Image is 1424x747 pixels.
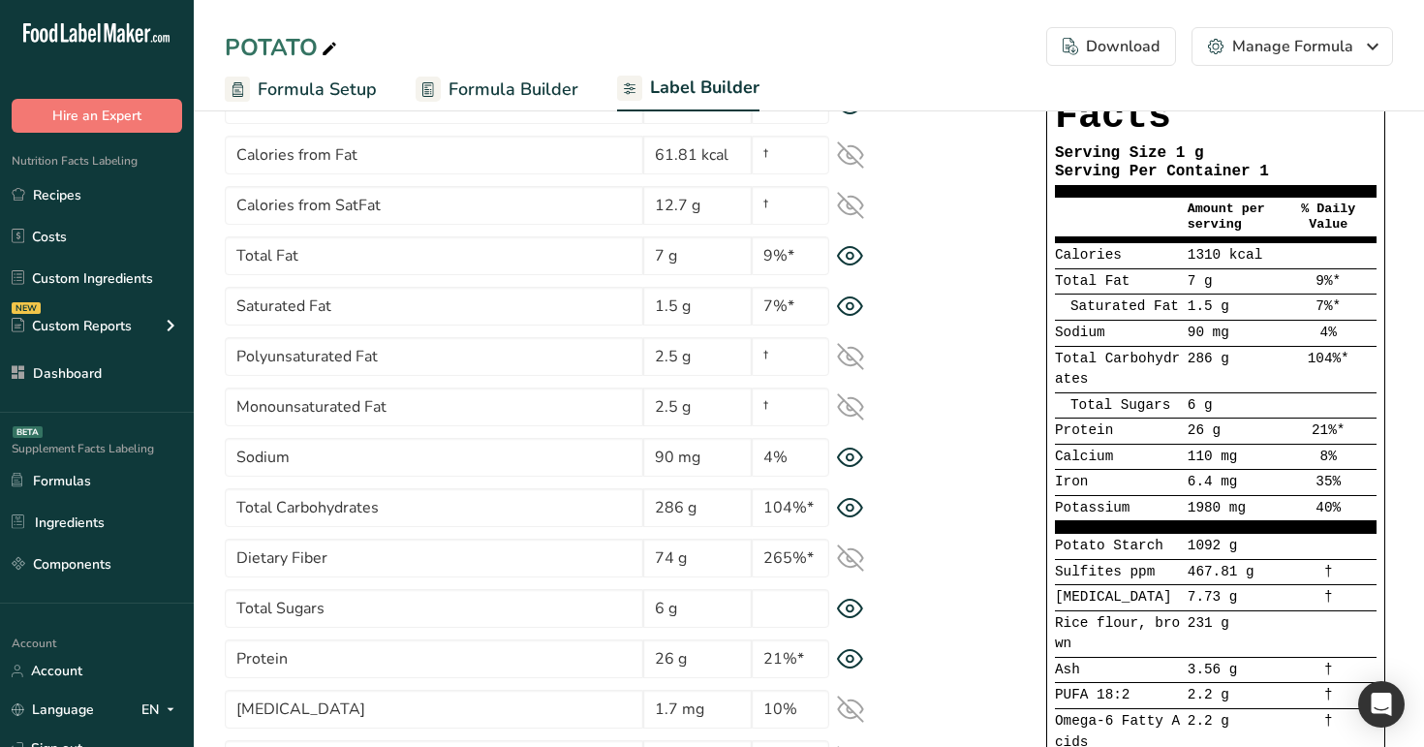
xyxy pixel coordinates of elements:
span: 6.4 mg [1188,474,1238,489]
span: Protein [1055,422,1113,438]
span: Potassium [1055,500,1130,515]
span: 40% [1316,500,1341,515]
input: Total Fat [225,236,643,275]
span: † [1324,662,1333,677]
span: Amount per serving [1188,202,1265,232]
input: † [752,337,829,376]
span: † [1324,564,1333,579]
input: Polyunsaturated Fat [225,337,643,376]
span: % Daily Value [1301,202,1355,232]
span: [MEDICAL_DATA] [1055,589,1172,605]
button: Manage Formula [1192,27,1393,66]
input: Total Carbohydrates [225,488,643,527]
input: 74 g [643,539,752,577]
input: † [752,186,829,225]
span: 110 mg [1188,449,1238,464]
div: Serving Size 1 g [1055,144,1377,163]
span: Calories [1055,247,1122,263]
input: † [752,136,829,174]
a: Formula Builder [416,68,578,111]
input: 12.7 g [643,186,752,225]
div: POTATO [225,30,341,65]
span: 26 g [1188,422,1221,438]
span: 3.56 g [1188,662,1238,677]
span: Saturated Fat [1070,298,1179,314]
span: Total Sugars [1070,397,1170,413]
div: Download [1063,35,1160,58]
input: 286 g [643,488,752,527]
span: Sulfites ppm [1055,564,1155,579]
span: 35% [1316,474,1341,489]
input: Dietary Fiber [225,539,643,577]
input: Vitamin E [225,690,643,729]
span: 104%* [1308,351,1349,366]
button: Hire an Expert [12,99,182,133]
input: 1.7 mg [643,690,752,729]
span: 231 g [1188,615,1229,631]
span: Ash [1055,662,1080,677]
input: 2.5 g [643,388,752,426]
div: EN [141,699,182,722]
span: 286 g [1188,351,1229,366]
input: 7 g [643,236,752,275]
input: 6 g [643,589,752,628]
input: 90 mg [643,438,752,477]
input: 104%* [752,488,829,527]
span: † [1324,713,1333,729]
span: 467.81 g [1188,564,1254,579]
span: Potato Starch [1055,538,1163,553]
span: 8% [1320,449,1337,464]
span: 90 mg [1188,325,1229,340]
button: Download [1046,27,1176,66]
span: 6 g [1188,397,1213,413]
div: NEW [12,302,41,314]
input: Saturated Fat [225,287,643,326]
input: 2.5 g [643,337,752,376]
div: Custom Reports [12,316,132,336]
a: Formula Setup [225,68,377,111]
span: Iron [1055,474,1088,489]
span: † [1324,687,1333,702]
input: Calories from Fat [225,136,643,174]
span: 2.2 g [1188,687,1229,702]
span: Total Fat [1055,273,1130,289]
span: 1.5 g [1188,298,1229,314]
span: Calcium [1055,449,1113,464]
input: Monounsaturated Fat [225,388,643,426]
span: 2.2 g [1188,713,1229,729]
span: Total Carbohydrates [1055,351,1180,388]
span: † [1324,589,1333,605]
input: Total Sugars [225,589,643,628]
input: 265%* [752,539,829,577]
input: Protein [225,639,643,678]
input: 26 g [643,639,752,678]
input: 1.5 g [643,287,752,326]
span: 4% [1320,325,1337,340]
a: Label Builder [617,66,759,112]
input: Calories from SatFat [225,186,643,225]
span: 1092 g [1188,538,1238,553]
span: Formula Builder [449,77,578,103]
span: Rice flour, brown [1055,615,1180,652]
input: † [752,388,829,426]
div: BETA [13,426,43,438]
span: Label Builder [650,75,759,101]
span: Sodium [1055,325,1105,340]
input: 61.81 kcal [643,136,752,174]
div: Manage Formula [1208,35,1377,58]
input: 10% [752,690,829,729]
span: 7.73 g [1188,589,1238,605]
div: Serving Per Container 1 [1055,163,1377,181]
input: Sodium [225,438,643,477]
div: Open Intercom Messenger [1358,681,1405,728]
span: 1310 kcal [1188,247,1262,263]
span: Formula Setup [258,77,377,103]
input: 4% [752,438,829,477]
span: PUFA 18:2 [1055,687,1130,702]
span: 1980 mg [1188,500,1246,515]
span: 7 g [1188,273,1213,289]
a: Language [12,693,94,727]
